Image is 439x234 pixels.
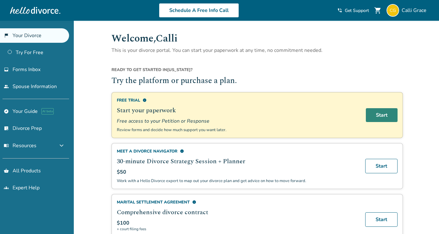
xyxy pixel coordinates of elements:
[117,97,358,103] div: Free Trial
[365,212,398,227] a: Start
[4,33,9,38] span: flag_2
[111,46,403,54] p: This is your divorce portal. You can start your paperwork at any time, no commitment needed.
[117,199,358,205] div: Marital Settlement Agreement
[58,142,65,149] span: expand_more
[117,106,358,115] h2: Start your paperwork
[111,75,403,87] h2: Try the platform or purchase a plan.
[345,8,369,14] span: Get Support
[117,169,126,175] span: $50
[4,126,9,131] span: list_alt_check
[41,108,54,114] span: AI beta
[402,7,429,14] span: Calli Grace
[337,8,342,13] span: phone_in_talk
[4,109,9,114] span: explore
[366,108,398,122] a: Start
[4,67,9,72] span: inbox
[387,4,399,17] img: calligracemgmt@gmail.com
[117,118,358,125] span: Free access to your Petition or Response
[117,157,358,166] h2: 30-minute Divorce Strategy Session + Planner
[180,149,184,153] span: info
[365,159,398,173] a: Start
[4,143,9,148] span: menu_book
[159,3,239,18] a: Schedule A Free Info Call
[117,178,358,184] p: Work with a Hello Divorce expert to map out your divorce plan and get advice on how to move forward.
[117,127,358,133] p: Review forms and decide how much support you want later.
[117,226,358,231] span: + court filing fees
[143,98,147,102] span: info
[4,142,36,149] span: Resources
[111,67,403,75] div: [US_STATE] ?
[4,185,9,190] span: groups
[111,31,403,46] h1: Welcome, Calli
[4,168,9,173] span: shopping_basket
[117,208,358,217] h2: Comprehensive divorce contract
[374,7,382,14] span: shopping_cart
[408,204,439,234] iframe: Chat Widget
[117,220,129,226] span: $100
[4,84,9,89] span: people
[111,67,167,73] span: Ready to get started in
[117,148,358,154] div: Meet a divorce navigator
[13,66,41,73] span: Forms Inbox
[192,200,196,204] span: info
[337,8,369,14] a: phone_in_talkGet Support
